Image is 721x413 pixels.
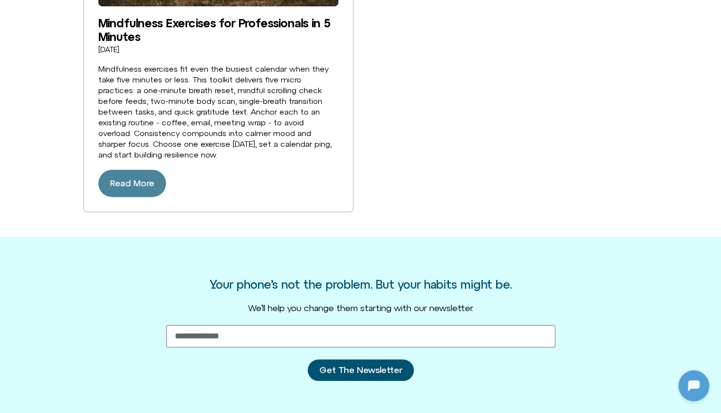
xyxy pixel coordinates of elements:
[98,63,338,160] div: Mindfulness exercises fit even the busiest calendar when they take five minutes or less. This too...
[678,370,709,401] iframe: Botpress
[98,170,166,197] a: Read more about Mindfulness Exercises for Professionals in 5 Minutes
[308,359,414,381] button: Get The Newsletter
[319,365,402,375] span: Get The Newsletter
[98,16,331,43] a: Mindfulness Exercises for Professionals in 5 Minutes
[166,325,555,393] form: New Form
[98,46,119,54] a: [DATE]
[210,278,512,291] h3: Your phone’s not the problem. But your habits might be.
[98,45,119,54] time: [DATE]
[248,303,474,313] span: We’ll help you change them starting with our newsletter.
[110,176,154,191] span: Read More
